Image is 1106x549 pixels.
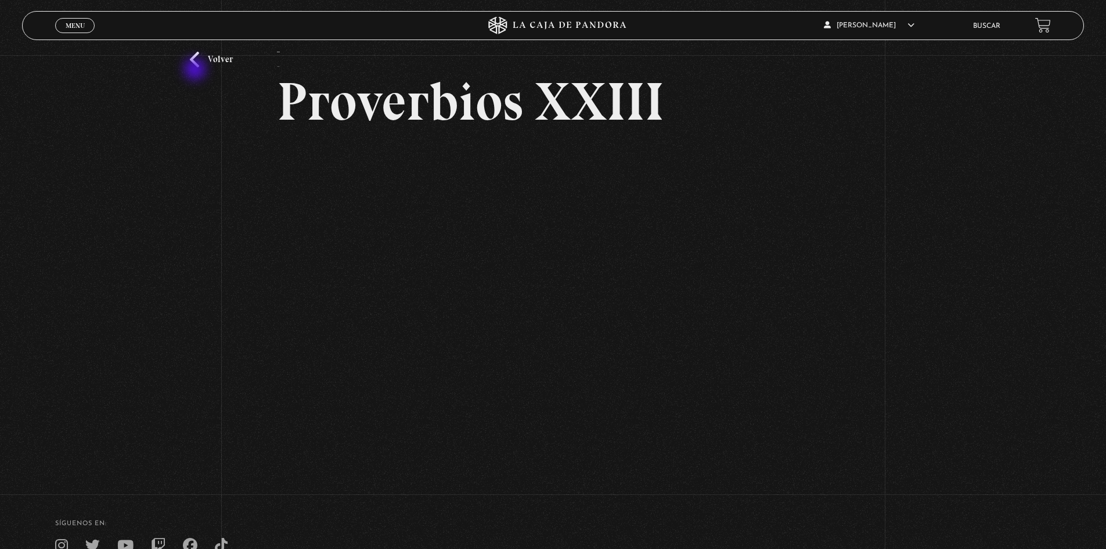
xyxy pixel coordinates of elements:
[66,22,85,29] span: Menu
[190,52,233,67] a: Volver
[277,52,280,75] p: -
[62,32,89,40] span: Cerrar
[277,146,829,457] iframe: Dailymotion video player – PROVERBIOS 23
[973,23,1000,30] a: Buscar
[277,75,829,128] h2: Proverbios XXIII
[1035,17,1051,33] a: View your shopping cart
[55,521,1051,527] h4: SÍguenos en:
[824,22,914,29] span: [PERSON_NAME]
